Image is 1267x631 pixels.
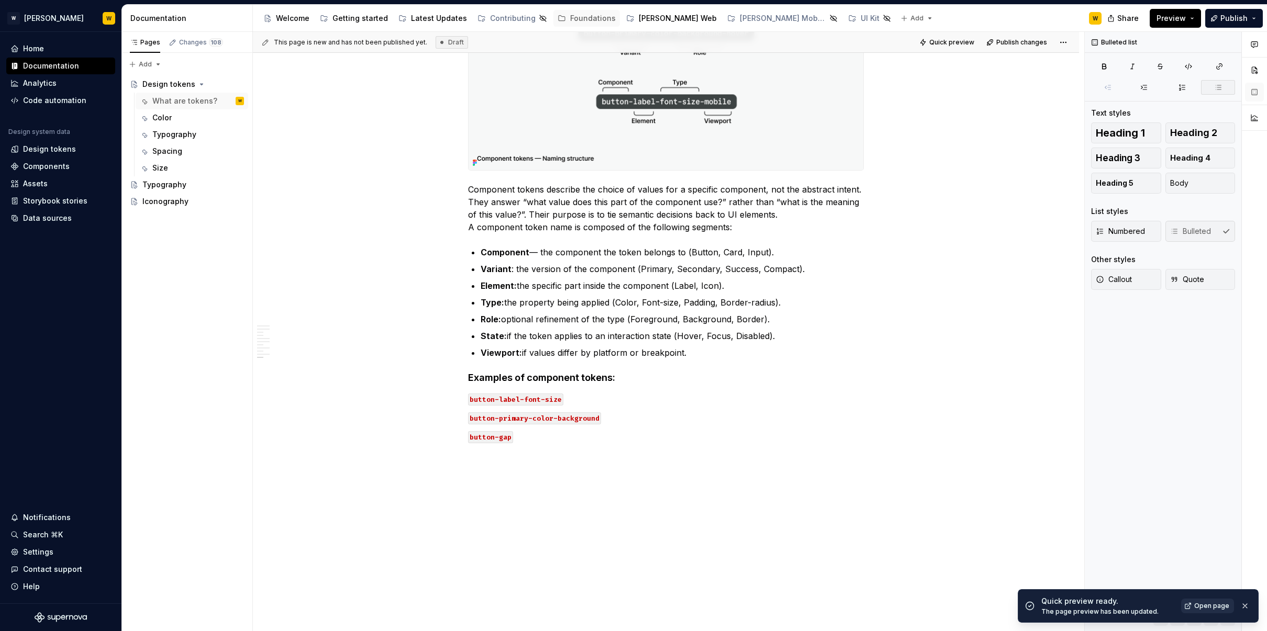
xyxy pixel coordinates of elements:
div: W [238,96,242,106]
a: Typography [136,126,248,143]
code: button-label-font-size [468,393,563,405]
p: optional refinement of the type (Foreground, Background, Border). [481,313,864,325]
div: Assets [23,178,48,189]
a: [PERSON_NAME] Mobile [723,10,842,27]
a: Documentation [6,58,115,74]
button: W[PERSON_NAME]W [2,7,119,29]
div: Search ⌘K [23,529,63,540]
a: What are tokens?W [136,93,248,109]
span: Body [1170,178,1188,188]
a: Iconography [126,193,248,210]
div: Page tree [259,8,895,29]
div: Storybook stories [23,196,87,206]
p: if values differ by platform or breakpoint. [481,346,864,359]
div: Settings [23,547,53,557]
div: [PERSON_NAME] Mobile [740,13,826,24]
span: Publish [1220,13,1248,24]
strong: Element: [481,280,517,291]
span: Heading 1 [1096,128,1145,138]
div: What are tokens? [152,96,217,106]
a: Spacing [136,143,248,160]
div: Foundations [570,13,616,24]
div: W [106,14,112,22]
div: List styles [1091,206,1128,217]
span: Heading 2 [1170,128,1217,138]
div: Documentation [23,61,79,71]
a: Foundations [553,10,620,27]
button: Heading 1 [1091,122,1161,143]
div: Help [23,581,40,592]
a: Latest Updates [394,10,471,27]
button: Quick preview [916,35,979,50]
span: Heading 3 [1096,153,1140,163]
p: if the token applies to an interaction state (Hover, Focus, Disabled). [481,330,864,342]
span: Heading 5 [1096,178,1133,188]
a: [PERSON_NAME] Web [622,10,721,27]
p: — the component the token belongs to (Button, Card, Input). [481,246,864,258]
strong: Variant [481,264,512,274]
span: Callout [1096,274,1132,285]
button: Publish [1205,9,1263,28]
strong: Component [481,247,529,257]
span: Heading 4 [1170,153,1210,163]
a: Welcome [259,10,314,27]
div: Getting started [332,13,388,24]
button: Contact support [6,561,115,578]
div: Contributing [490,13,536,24]
button: Numbered [1091,221,1161,242]
button: Add [126,57,165,72]
div: Code automation [23,95,86,106]
div: Other styles [1091,254,1136,265]
span: Quick preview [929,38,974,47]
p: Component tokens describe the choice of values for a specific component, not the abstract intent.... [468,183,864,233]
button: Share [1102,9,1146,28]
div: Data sources [23,213,72,223]
div: Notifications [23,512,71,523]
strong: State: [481,331,507,341]
a: Color [136,109,248,126]
button: Body [1165,173,1236,194]
div: The page preview has been updated. [1041,607,1175,616]
span: Publish changes [996,38,1047,47]
span: Preview [1157,13,1186,24]
a: Storybook stories [6,193,115,209]
div: Text styles [1091,108,1131,118]
a: Data sources [6,210,115,227]
div: Typography [142,179,186,190]
div: W [1093,14,1098,22]
div: Latest Updates [411,13,467,24]
div: Size [152,163,168,173]
svg: Supernova Logo [35,612,87,623]
code: button-gap [468,431,513,443]
a: Assets [6,175,115,192]
div: Contact support [23,564,82,574]
button: Add [897,11,937,26]
div: Components [23,161,70,172]
div: Welcome [276,13,309,24]
a: Design tokens [126,76,248,93]
code: button-primary-color-background [468,412,601,424]
div: Design system data [8,128,70,136]
button: Callout [1091,269,1161,290]
a: Size [136,160,248,176]
div: Iconography [142,196,188,207]
span: This page is new and has not been published yet. [274,38,427,47]
a: Getting started [316,10,392,27]
a: Settings [6,544,115,560]
p: : the version of the component (Primary, Secondary, Success, Compact). [481,263,864,275]
div: Typography [152,129,196,140]
span: Open page [1194,602,1229,610]
div: [PERSON_NAME] [24,13,84,24]
div: Quick preview ready. [1041,596,1175,606]
h4: Examples of component tokens: [468,371,864,384]
span: Numbered [1096,226,1145,236]
span: Share [1117,13,1139,24]
button: Heading 5 [1091,173,1161,194]
button: Quote [1165,269,1236,290]
span: Add [139,60,152,69]
div: Documentation [130,13,248,24]
a: Typography [126,176,248,193]
a: Analytics [6,75,115,92]
div: Design tokens [142,79,195,89]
